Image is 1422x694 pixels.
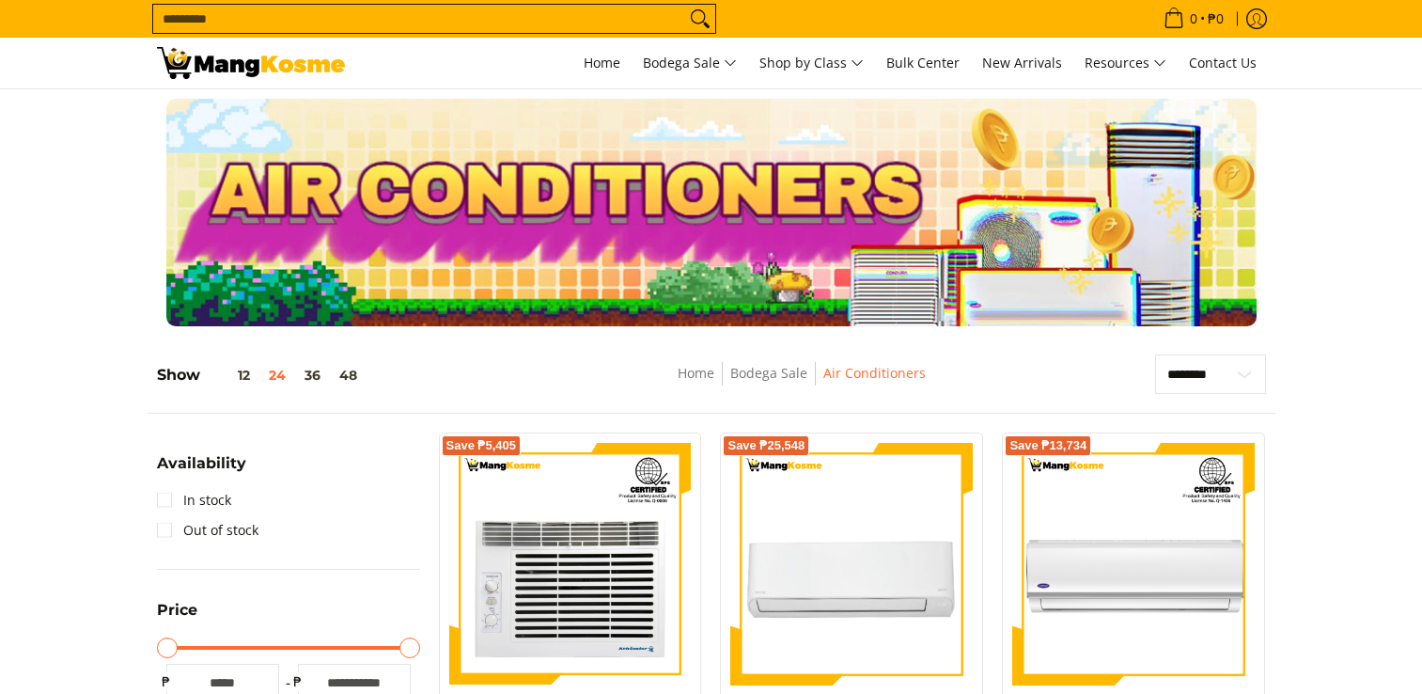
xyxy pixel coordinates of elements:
span: Resources [1085,52,1166,75]
a: Out of stock [157,515,258,545]
a: Bodega Sale [633,38,746,88]
button: 12 [200,368,259,383]
button: 24 [259,368,295,383]
a: Home [574,38,630,88]
span: Bulk Center [886,54,960,71]
span: • [1158,8,1229,29]
a: In stock [157,485,231,515]
span: New Arrivals [982,54,1062,71]
span: Save ₱13,734 [1009,440,1086,451]
a: Home [678,364,714,382]
a: Shop by Class [750,38,873,88]
img: Toshiba 2 HP New Model Split-Type Inverter Air Conditioner (Class A) [730,443,973,686]
span: Shop by Class [759,52,864,75]
a: Bulk Center [877,38,969,88]
button: 48 [330,368,367,383]
span: 0 [1187,12,1200,25]
a: Contact Us [1180,38,1266,88]
span: Bodega Sale [643,52,737,75]
button: 36 [295,368,330,383]
nav: Main Menu [364,38,1266,88]
img: Kelvinator 0.75 HP Deluxe Eco, Window-Type Air Conditioner (Class A) [449,443,692,686]
span: Price [157,603,197,618]
span: Save ₱5,405 [446,440,517,451]
a: Bodega Sale [730,364,807,382]
span: ₱ [289,672,307,691]
span: Availability [157,456,246,471]
summary: Open [157,603,197,632]
span: Save ₱25,548 [727,440,805,451]
span: ₱ [157,672,176,691]
img: Bodega Sale Aircon l Mang Kosme: Home Appliances Warehouse Sale [157,47,345,79]
span: Home [584,54,620,71]
span: Contact Us [1189,54,1257,71]
button: Search [685,5,715,33]
summary: Open [157,456,246,485]
h5: Show [157,366,367,385]
a: New Arrivals [973,38,1071,88]
nav: Breadcrumbs [539,362,1062,404]
a: Resources [1075,38,1176,88]
img: Carrier 1.0 HP Optima 3 R32 Split-Type Non-Inverter Air Conditioner (Class A) [1012,443,1255,686]
span: ₱0 [1205,12,1227,25]
a: Air Conditioners [823,364,926,382]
